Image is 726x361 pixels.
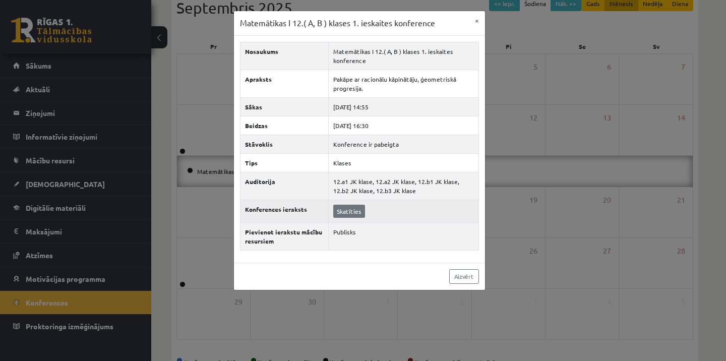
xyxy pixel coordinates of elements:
[240,222,328,250] th: Pievienot ierakstu mācību resursiem
[328,70,478,97] td: Pakāpe ar racionālu kāpinātāju, ģeometriskā progresija.
[240,135,328,153] th: Stāvoklis
[240,17,435,29] h3: Matemātikas I 12.( A, B ) klases 1. ieskaites konference
[328,42,478,70] td: Matemātikas I 12.( A, B ) klases 1. ieskaites konference
[328,97,478,116] td: [DATE] 14:55
[328,153,478,172] td: Klases
[469,11,485,30] button: ×
[240,70,328,97] th: Apraksts
[328,172,478,200] td: 12.a1 JK klase, 12.a2 JK klase, 12.b1 JK klase, 12.b2 JK klase, 12.b3 JK klase
[240,116,328,135] th: Beidzas
[328,135,478,153] td: Konference ir pabeigta
[240,172,328,200] th: Auditorija
[328,222,478,250] td: Publisks
[240,42,328,70] th: Nosaukums
[240,200,328,222] th: Konferences ieraksts
[240,153,328,172] th: Tips
[333,205,365,218] a: Skatīties
[449,269,479,284] a: Aizvērt
[328,116,478,135] td: [DATE] 16:30
[240,97,328,116] th: Sākas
